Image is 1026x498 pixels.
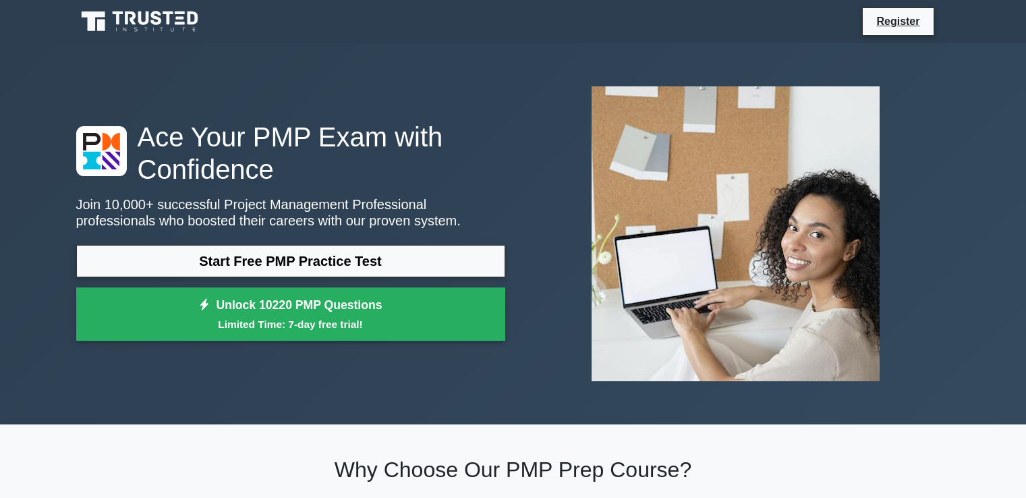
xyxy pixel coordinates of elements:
[76,196,505,229] p: Join 10,000+ successful Project Management Professional professionals who boosted their careers w...
[76,245,505,277] a: Start Free PMP Practice Test
[76,121,505,186] h1: Ace Your PMP Exam with Confidence
[76,457,950,482] h2: Why Choose Our PMP Prep Course?
[76,287,505,341] a: Unlock 10220 PMP QuestionsLimited Time: 7-day free trial!
[868,13,928,30] a: Register
[93,316,488,332] small: Limited Time: 7-day free trial!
